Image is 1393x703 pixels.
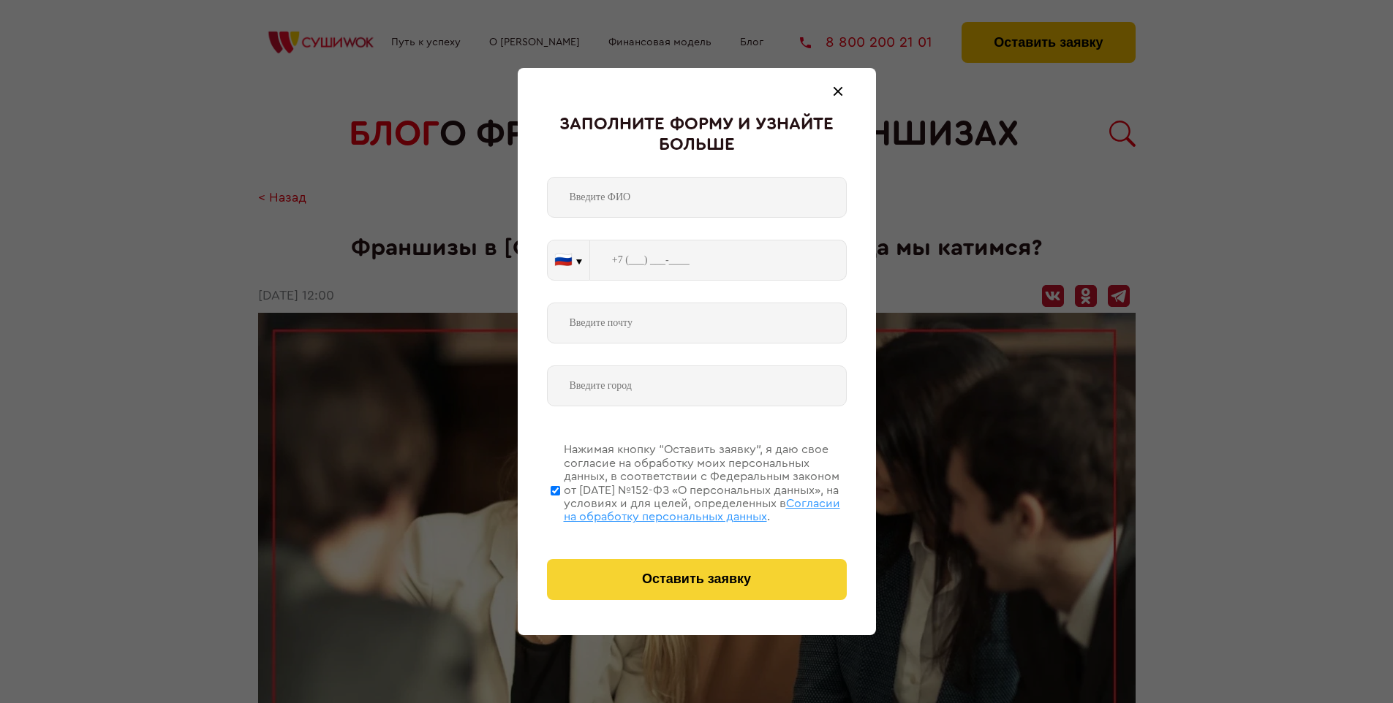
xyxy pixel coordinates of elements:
span: Согласии на обработку персональных данных [564,498,840,522]
input: +7 (___) ___-____ [590,240,847,281]
input: Введите почту [547,303,847,343]
div: Нажимая кнопку “Оставить заявку”, я даю свое согласие на обработку моих персональных данных, в со... [564,443,847,523]
button: Оставить заявку [547,559,847,600]
input: Введите город [547,365,847,406]
button: 🇷🇺 [548,240,589,280]
div: Заполните форму и узнайте больше [547,115,847,155]
input: Введите ФИО [547,177,847,218]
